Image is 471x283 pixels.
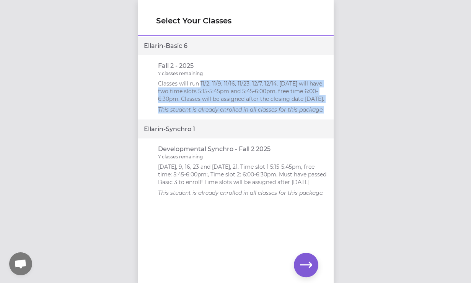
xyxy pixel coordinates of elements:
div: Ellarin - Basic 6 [138,37,334,55]
p: [DATE], 9, 16, 23 and [DATE], 21. Time slot 1 5:15-5:45pm, free time: 5:45-6:00pm:, Time slot 2: ... [158,163,328,186]
p: Classes will run 11/2, 11/9, 11/16, 11/23, 12/7, 12/14, [DATE] will have two time slots 5:15-5:45... [158,80,328,103]
p: Developmental Synchro - Fall 2 2025 [158,145,271,154]
div: Ellarin - Synchro 1 [138,120,334,138]
div: Open chat [9,252,32,275]
p: Fall 2 - 2025 [158,61,194,71]
p: This student is already enrolled in all classes for this package. [158,106,328,114]
h1: Select Your Classes [156,15,315,26]
p: 7 classes remaining [158,154,203,160]
p: This student is already enrolled in all classes for this package. [158,189,328,197]
p: 7 classes remaining [158,71,203,77]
